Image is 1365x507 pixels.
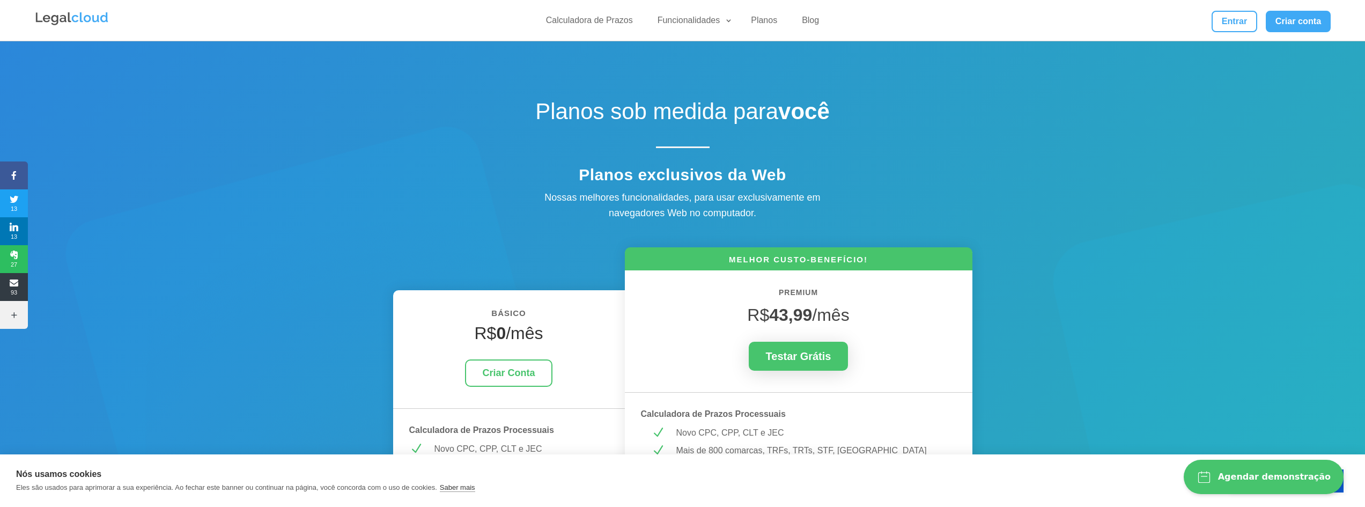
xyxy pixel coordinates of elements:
a: Criar Conta [465,359,552,387]
span: N [651,444,665,457]
a: Entrar [1212,11,1257,32]
h6: PREMIUM [641,286,956,305]
h6: BÁSICO [409,306,609,326]
h1: Planos sob medida para [495,98,870,130]
img: Legalcloud Logo [34,11,109,27]
a: Logo da Legalcloud [34,19,109,28]
p: Mais de 800 comarcas, TRFs, TRTs, STF, [GEOGRAPHIC_DATA] [676,444,946,458]
p: Eles são usados para aprimorar a sua experiência. Ao fechar este banner ou continuar na página, v... [16,483,437,491]
a: Planos [744,15,784,31]
p: Novo CPC, CPP, CLT e JEC [676,426,946,440]
strong: Calculadora de Prazos Processuais [409,425,554,435]
strong: 43,99 [769,305,812,325]
strong: 0 [496,324,506,343]
a: Funcionalidades [651,15,733,31]
h4: R$ /mês [409,323,609,349]
h6: MELHOR CUSTO-BENEFÍCIO! [625,254,972,270]
a: Saber mais [440,483,475,492]
strong: Nós usamos cookies [16,469,101,479]
span: N [651,426,665,439]
h4: Planos exclusivos da Web [495,165,870,190]
strong: Calculadora de Prazos Processuais [641,409,786,418]
p: Novo CPC, CPP, CLT e JEC [434,442,609,456]
strong: você [778,99,830,124]
div: Nossas melhores funcionalidades, para usar exclusivamente em navegadores Web no computador. [522,190,844,221]
span: N [409,442,423,455]
a: Testar Grátis [749,342,848,371]
a: Criar conta [1266,11,1331,32]
span: R$ /mês [747,305,849,325]
a: Calculadora de Prazos [540,15,639,31]
a: Blog [795,15,825,31]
